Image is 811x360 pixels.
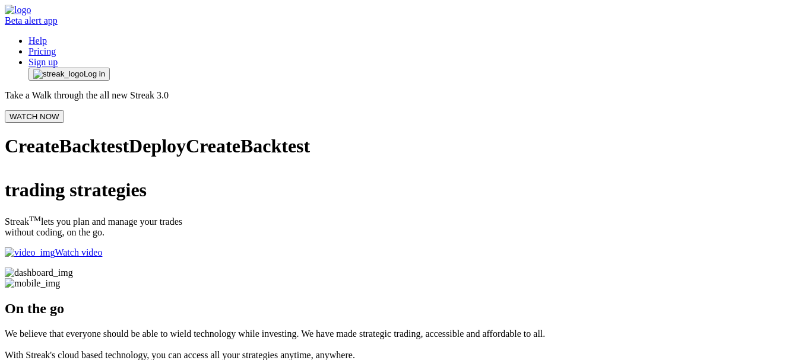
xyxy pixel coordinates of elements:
span: Beta alert app [5,15,58,26]
button: WATCH NOW [5,110,64,123]
img: dashboard_img [5,267,73,278]
a: Sign up [28,57,58,67]
a: Help [28,36,47,46]
button: streak_logoLog in [28,68,110,81]
a: logoBeta alert app [5,15,806,26]
span: Backtest [240,135,310,157]
sup: TM [29,214,41,223]
img: video_img [5,247,55,258]
span: Create [5,135,59,157]
img: mobile_img [5,278,60,289]
img: logo [5,5,31,15]
p: Streak lets you plan and manage your trades without coding, on the go. [5,214,806,238]
p: Take a Walk through the all new Streak 3.0 [5,90,806,101]
a: video_imgWatch video [5,247,806,258]
p: Watch video [5,247,806,258]
span: Log in [84,69,105,79]
span: Create [186,135,240,157]
a: Pricing [28,46,56,56]
h2: On the go [5,301,806,317]
span: Backtest [59,135,129,157]
span: Deploy [129,135,186,157]
span: trading strategies [5,179,147,200]
img: streak_logo [33,69,84,79]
